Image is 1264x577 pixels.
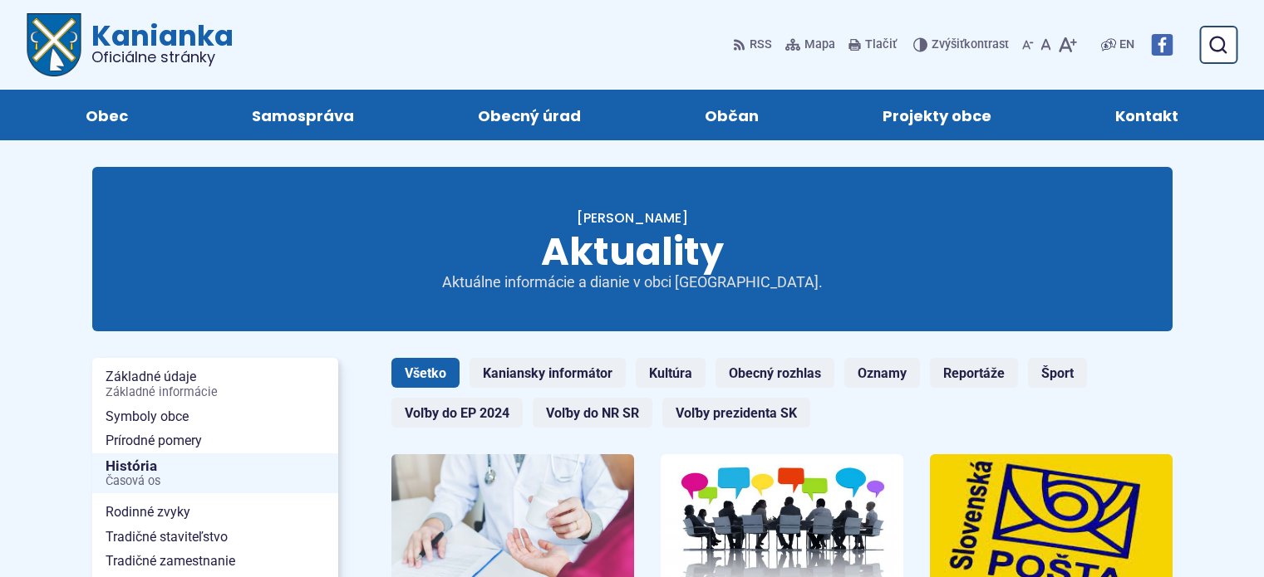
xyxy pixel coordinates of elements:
span: Aktuality [541,225,724,278]
span: Oficiálne stránky [91,50,234,65]
a: Voľby prezidenta SK [662,398,810,428]
a: Tradičné staviteľstvo [92,525,338,550]
span: Zvýšiť [932,37,964,51]
a: Logo Kanianka, prejsť na domovskú stránku. [27,13,234,76]
a: Symboly obce [92,404,338,429]
a: Všetko [391,358,460,388]
a: Šport [1028,358,1087,388]
a: Mapa [782,27,839,62]
a: Kaniansky informátor [470,358,626,388]
span: História [106,453,325,494]
a: RSS [733,27,775,62]
span: Základné údaje [106,364,325,403]
button: Zvýšiťkontrast [913,27,1012,62]
span: Základné informácie [106,386,325,399]
span: Kanianka [81,22,234,65]
a: Tradičné zamestnanie [92,549,338,574]
span: Samospráva [252,90,354,140]
a: HistóriaČasová os [92,453,338,494]
a: Samospráva [206,90,399,140]
a: Obec [40,90,173,140]
img: Prejsť na Facebook stránku [1151,34,1173,56]
button: Nastaviť pôvodnú veľkosť písma [1037,27,1055,62]
a: Reportáže [930,358,1018,388]
span: Rodinné zvyky [106,500,325,525]
a: Obecný rozhlas [716,358,834,388]
a: Prírodné pomery [92,428,338,453]
span: RSS [750,35,772,55]
a: [PERSON_NAME] [577,208,688,227]
button: Tlačiť [845,27,900,62]
a: Kontakt [1070,90,1224,140]
span: Obec [86,90,128,140]
a: Kultúra [636,358,706,388]
button: Zmenšiť veľkosť písma [1019,27,1037,62]
a: Obecný úrad [432,90,626,140]
span: Časová os [106,475,325,488]
p: Aktuálne informácie a dianie v obci [GEOGRAPHIC_DATA]. [433,273,832,292]
button: Zväčšiť veľkosť písma [1055,27,1080,62]
span: kontrast [932,38,1009,52]
span: Občan [705,90,759,140]
a: EN [1116,35,1138,55]
span: Symboly obce [106,404,325,429]
a: Projekty obce [838,90,1037,140]
span: Obecný úrad [478,90,581,140]
span: Prírodné pomery [106,428,325,453]
img: Prejsť na domovskú stránku [27,13,81,76]
a: Oznamy [844,358,920,388]
a: Voľby do NR SR [533,398,652,428]
span: EN [1119,35,1134,55]
span: Tradičné zamestnanie [106,549,325,574]
a: Rodinné zvyky [92,500,338,525]
a: Občan [660,90,804,140]
a: Voľby do EP 2024 [391,398,523,428]
span: Tlačiť [865,38,897,52]
a: Základné údajeZákladné informácie [92,364,338,403]
span: Tradičné staviteľstvo [106,525,325,550]
span: Projekty obce [883,90,991,140]
span: Kontakt [1115,90,1178,140]
span: Mapa [804,35,835,55]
